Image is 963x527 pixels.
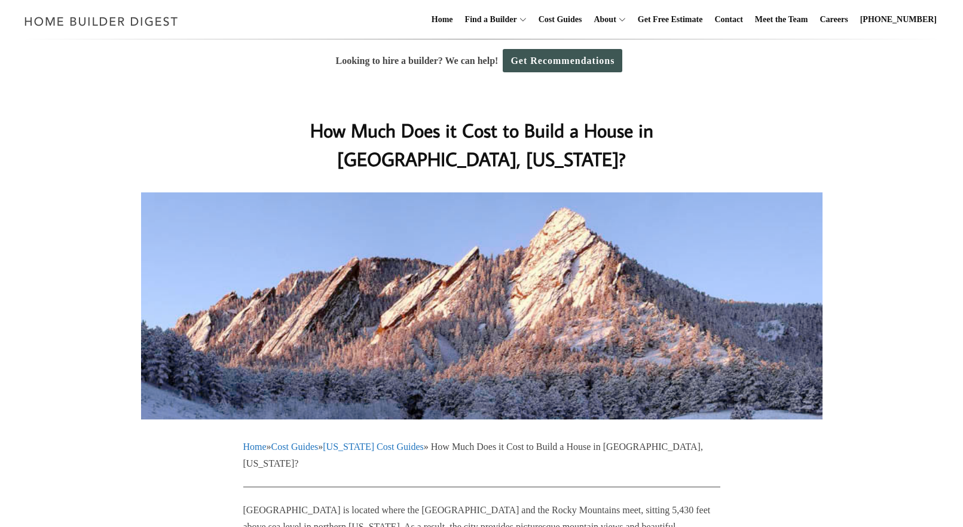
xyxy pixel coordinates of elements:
[503,49,622,72] a: Get Recommendations
[534,1,587,39] a: Cost Guides
[589,1,616,39] a: About
[710,1,747,39] a: Contact
[19,10,184,33] img: Home Builder Digest
[323,442,424,452] a: [US_STATE] Cost Guides
[271,442,319,452] a: Cost Guides
[427,1,458,39] a: Home
[243,442,267,452] a: Home
[815,1,853,39] a: Careers
[460,1,517,39] a: Find a Builder
[750,1,813,39] a: Meet the Team
[243,116,720,173] h1: How Much Does it Cost to Build a House in [GEOGRAPHIC_DATA], [US_STATE]?
[243,439,720,472] p: » » » How Much Does it Cost to Build a House in [GEOGRAPHIC_DATA], [US_STATE]?
[633,1,708,39] a: Get Free Estimate
[855,1,941,39] a: [PHONE_NUMBER]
